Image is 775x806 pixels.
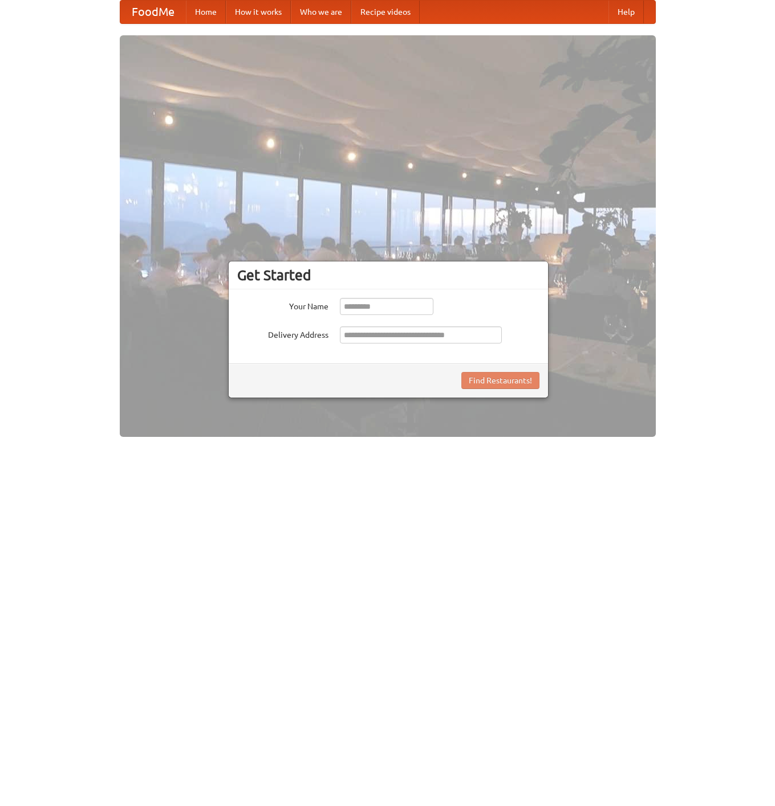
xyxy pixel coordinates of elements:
[461,372,539,389] button: Find Restaurants!
[186,1,226,23] a: Home
[608,1,644,23] a: Help
[291,1,351,23] a: Who we are
[120,1,186,23] a: FoodMe
[237,267,539,284] h3: Get Started
[226,1,291,23] a: How it works
[237,326,328,341] label: Delivery Address
[351,1,420,23] a: Recipe videos
[237,298,328,312] label: Your Name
